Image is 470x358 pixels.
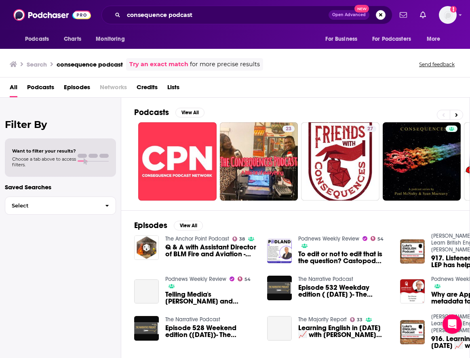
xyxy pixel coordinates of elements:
span: More [427,33,440,45]
span: 38 [239,237,245,241]
button: open menu [421,31,451,47]
a: Show notifications dropdown [396,8,410,22]
img: 917. Listener Stories 🥷 How LEP has helped my listeners with their English ⭐️ Success & Advice [400,239,425,264]
span: Select [5,203,99,208]
span: 54 [377,237,384,241]
span: Open Advanced [332,13,366,17]
a: Episodes [64,81,90,97]
div: Open Intercom Messenger [443,314,462,334]
a: Try an exact match [129,60,188,69]
a: 54 [371,236,384,241]
a: To edit or not to edit that is the question? Castopod v1.0 launches, Squadcast awarded US Patent,... [298,251,390,264]
a: Telling Media's Christiana Brenton and Georgie Holt; plus C-18 in Canada and Audioboom's results [134,279,159,304]
a: Podnews Weekly Review [298,235,359,242]
a: 27 [364,126,376,132]
button: open menu [90,31,135,47]
p: Saved Searches [5,183,116,191]
img: Podchaser - Follow, Share and Rate Podcasts [13,7,91,23]
a: Show notifications dropdown [417,8,429,22]
span: For Podcasters [372,33,411,45]
button: Send feedback [417,61,457,68]
span: Networks [100,81,127,97]
span: Episode 532 Weekday edition ( [DATE] )- The Narrative Podcast [298,284,390,298]
span: 27 [367,125,373,133]
span: Monitoring [96,33,124,45]
a: Learning English in 2025 📈 with Luke_s English Podcast(M4A_128K) [298,325,390,338]
div: Search podcasts, credits, & more... [101,6,392,24]
img: Why are Apple putting metadata topics inside podcast pages? Bumper's Dan Misener tells us what he... [400,279,425,304]
button: open menu [320,31,367,47]
button: Select [5,197,116,215]
a: Charts [59,31,86,47]
span: Episode 528 Weekend edition ([DATE])- The Narrative Podcast [165,325,257,338]
a: The Narrative Podcast [165,316,220,323]
h2: Filter By [5,119,116,130]
a: 54 [238,276,251,281]
span: Charts [64,33,81,45]
button: Show profile menu [439,6,457,24]
span: For Business [325,33,357,45]
input: Search podcasts, credits, & more... [124,8,329,21]
span: 23 [286,125,291,133]
button: open menu [367,31,423,47]
span: Podcasts [25,33,49,45]
img: User Profile [439,6,457,24]
span: Telling Media's [PERSON_NAME] and [PERSON_NAME]; plus C-18 in [GEOGRAPHIC_DATA] and Audioboom's r... [165,291,257,305]
span: 54 [244,278,251,281]
a: Credits [137,81,158,97]
h2: Podcasts [134,107,169,117]
a: PodcastsView All [134,107,204,117]
span: 33 [357,318,363,322]
span: Want to filter your results? [12,148,76,154]
a: 27 [301,122,379,201]
a: All [10,81,17,97]
a: The Narrative Podcast [298,276,353,283]
h3: Search [27,61,47,68]
a: Episode 532 Weekday edition ( Wednesday )- The Narrative Podcast [298,284,390,298]
span: Choose a tab above to access filters. [12,156,76,167]
img: 916. Learning English in 2025 📈 with Luke’s English Podcast [400,320,425,345]
span: Logged in as mresewehr [439,6,457,24]
img: To edit or not to edit that is the question? Castopod v1.0 launches, Squadcast awarded US Patent,... [267,239,292,264]
button: View All [174,221,203,230]
a: Q & A with Assistant Director of BLM Fire and Aviation - Grant Beebe on Pay, Classification, and ... [165,244,257,258]
img: Q & A with Assistant Director of BLM Fire and Aviation - Grant Beebe on Pay, Classification, and ... [134,235,159,260]
span: for more precise results [190,60,260,69]
a: 23 [282,126,295,132]
button: open menu [19,31,59,47]
a: Telling Media's Christiana Brenton and Georgie Holt; plus C-18 in Canada and Audioboom's results [165,291,257,305]
a: 38 [232,237,245,241]
a: The Majority Report [298,316,347,323]
a: Learning English in 2025 📈 with Luke_s English Podcast(M4A_128K) [267,316,292,341]
a: Podcasts [27,81,54,97]
a: The Anchor Point Podcast [165,235,229,242]
span: Learning English in [DATE] 📈 with [PERSON_NAME] English Podcast(M4A_128K) [298,325,390,338]
img: Episode 532 Weekday edition ( Wednesday )- The Narrative Podcast [267,276,292,300]
button: Open AdvancedNew [329,10,369,20]
button: View All [175,108,204,117]
a: Lists [167,81,179,97]
img: Episode 528 Weekend edition (Saturday)- The Narrative Podcast [134,316,159,341]
a: 23 [220,122,298,201]
a: Podnews Weekly Review [165,276,226,283]
a: Episode 528 Weekend edition (Saturday)- The Narrative Podcast [165,325,257,338]
h2: Episodes [134,220,167,230]
h3: consequence podcast [57,61,123,68]
svg: Add a profile image [450,6,457,13]
a: 33 [350,317,363,322]
span: Q & A with Assistant Director of BLM Fire and Aviation - [PERSON_NAME] on Pay, Classification, an... [165,244,257,258]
